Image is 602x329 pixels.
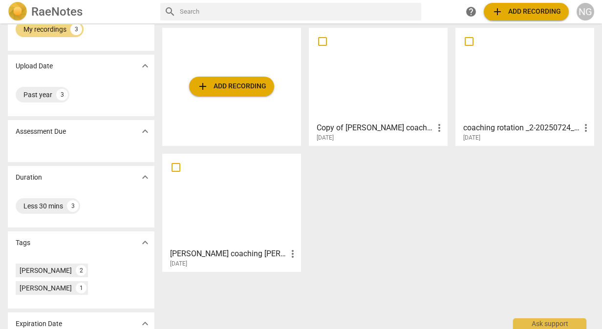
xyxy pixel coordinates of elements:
h3: coaching rotation _2-20250724_090909-Meeting Recording [463,122,580,134]
input: Search [180,4,417,20]
a: Help [462,3,480,21]
a: [PERSON_NAME] coaching [PERSON_NAME] - IMC #2 (Coaching Rotation) Recorded [DATE][DATE] [166,157,298,267]
h3: Nicole coaching Shelli - IMC #2 (Coaching Rotation) Recorded 2025-07-14 [170,248,287,260]
button: NG [577,3,594,21]
span: more_vert [433,122,445,134]
p: Tags [16,238,30,248]
h2: RaeNotes [31,5,83,19]
span: expand_more [139,171,151,183]
button: Upload [189,77,274,96]
div: Less 30 mins [23,201,63,211]
span: add [492,6,503,18]
span: more_vert [287,248,299,260]
button: Upload [484,3,569,21]
span: [DATE] [463,134,480,142]
span: expand_more [139,237,151,248]
div: 1 [76,283,86,293]
div: Past year [23,90,52,100]
p: Expiration Date [16,319,62,329]
span: [DATE] [317,134,334,142]
p: Assessment Due [16,126,66,137]
button: Show more [138,124,152,139]
span: expand_more [139,60,151,72]
div: 3 [70,23,82,35]
div: My recordings [23,24,66,34]
h3: Copy of Nicole coaching Shelli GMC #18B-3 [317,122,433,134]
p: Duration [16,172,42,183]
div: 3 [56,89,68,101]
span: [DATE] [170,260,187,268]
div: 3 [67,200,79,212]
button: Show more [138,59,152,73]
div: [PERSON_NAME] [20,266,72,275]
span: more_vert [580,122,592,134]
button: Show more [138,170,152,185]
a: Copy of [PERSON_NAME] coaching [PERSON_NAME] GMC #18B-3[DATE] [312,31,444,142]
a: coaching rotation _2-20250724_090909-Meeting Recording[DATE] [459,31,591,142]
span: help [465,6,477,18]
img: Logo [8,2,27,21]
a: LogoRaeNotes [8,2,152,21]
p: Upload Date [16,61,53,71]
span: Add recording [197,81,266,92]
span: search [164,6,176,18]
div: [PERSON_NAME] [20,283,72,293]
span: Add recording [492,6,561,18]
div: 2 [76,265,86,276]
span: expand_more [139,125,151,137]
div: Ask support [513,318,586,329]
span: add [197,81,209,92]
button: Show more [138,235,152,250]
